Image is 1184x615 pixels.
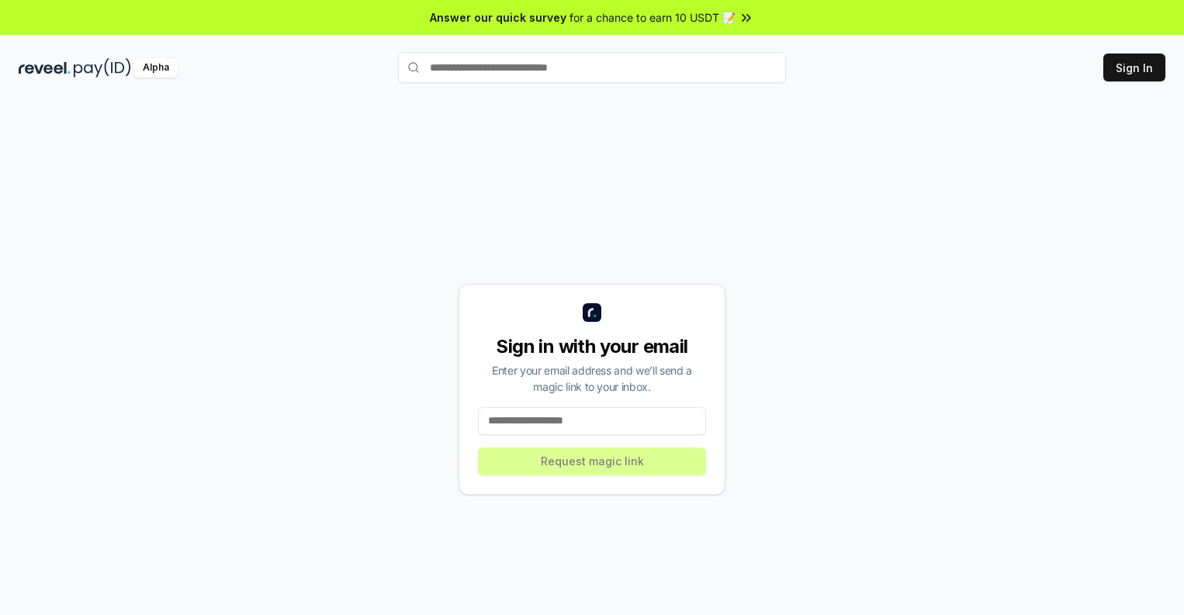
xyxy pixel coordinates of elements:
[478,362,706,395] div: Enter your email address and we’ll send a magic link to your inbox.
[1103,54,1165,81] button: Sign In
[569,9,736,26] span: for a chance to earn 10 USDT 📝
[478,334,706,359] div: Sign in with your email
[430,9,566,26] span: Answer our quick survey
[583,303,601,322] img: logo_small
[134,58,178,78] div: Alpha
[19,58,71,78] img: reveel_dark
[74,58,131,78] img: pay_id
